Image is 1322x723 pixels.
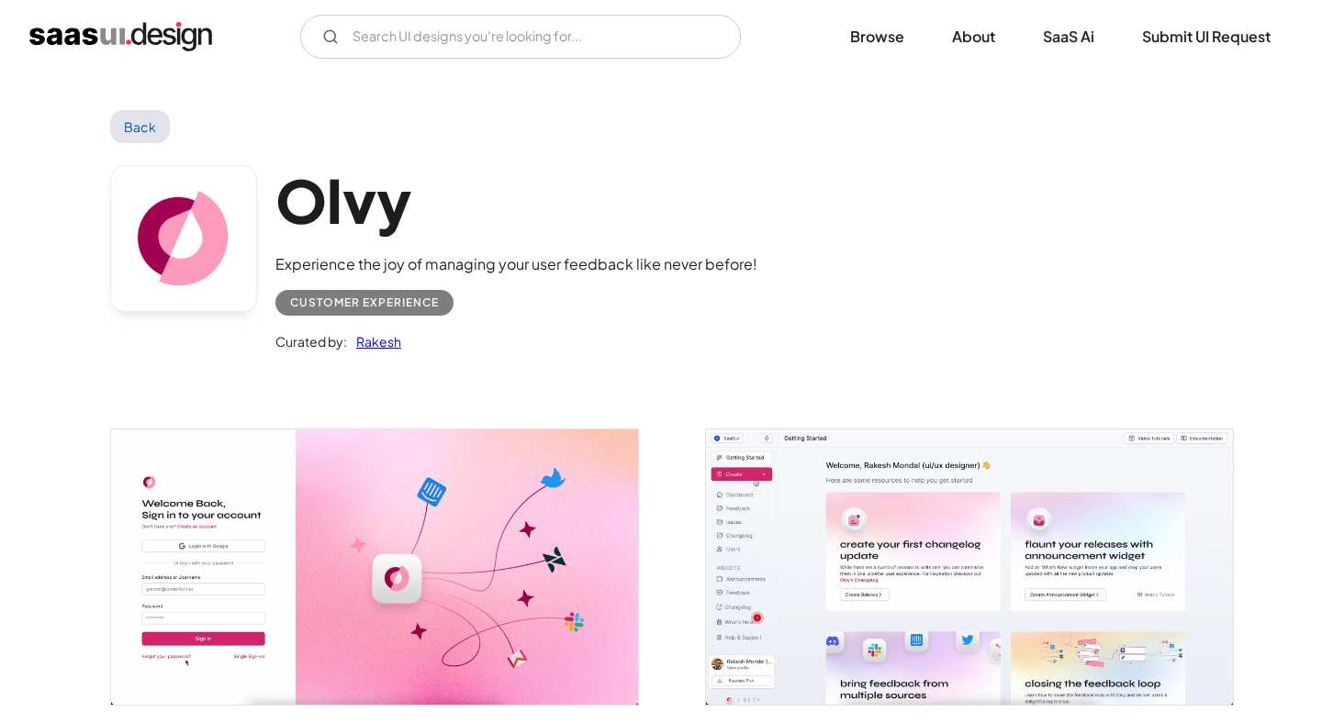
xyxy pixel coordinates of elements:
a: SaaS Ai [1021,17,1116,57]
div: Experience the joy of managing your user feedback like never before! [275,253,757,275]
div: Customer Experience [290,292,439,314]
div: Curated by: [275,330,347,352]
form: Email Form [300,15,741,59]
a: home [29,22,212,51]
a: open lightbox [111,429,638,704]
a: About [930,17,1017,57]
a: open lightbox [706,429,1233,704]
a: Submit UI Request [1120,17,1293,57]
a: Back [110,110,170,143]
img: 64151e20babae48621cbc73d_Olvy%20Getting%20Started.png [706,429,1233,704]
a: Rakesh [347,330,401,352]
a: Browse [828,17,926,57]
input: Search UI designs you're looking for... [300,15,741,59]
h1: Olvy [275,165,757,236]
img: 64151e20babae4e17ecbc73e_Olvy%20Sign%20In.png [111,429,638,704]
